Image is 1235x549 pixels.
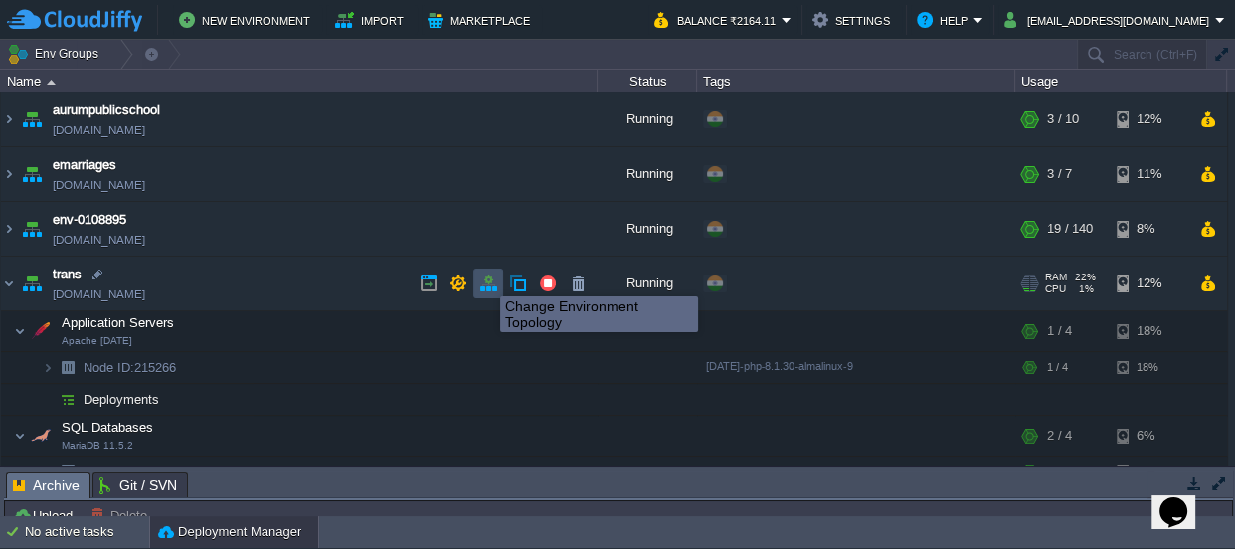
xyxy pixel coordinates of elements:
[82,463,179,480] span: 215267
[54,384,82,415] img: AMDAwAAAACH5BAEAAAAALAAAAAABAAEAAAICRAEAOw==
[60,419,156,436] span: SQL Databases
[60,314,177,331] span: Application Servers
[54,457,82,487] img: AMDAwAAAACH5BAEAAAAALAAAAAABAAEAAAICRAEAOw==
[60,420,156,435] a: SQL DatabasesMariaDB 11.5.2
[18,202,46,256] img: AMDAwAAAACH5BAEAAAAALAAAAAABAAEAAAICRAEAOw==
[598,257,697,310] div: Running
[1047,202,1093,256] div: 19 / 140
[1075,272,1096,283] span: 22%
[812,8,896,32] button: Settings
[18,257,46,310] img: AMDAwAAAACH5BAEAAAAALAAAAAABAAEAAAICRAEAOw==
[1117,457,1181,487] div: 6%
[14,416,26,456] img: AMDAwAAAACH5BAEAAAAALAAAAAABAAEAAAICRAEAOw==
[505,298,693,330] div: Change Environment Topology
[99,473,177,497] span: Git / SVN
[1,202,17,256] img: AMDAwAAAACH5BAEAAAAALAAAAAABAAEAAAICRAEAOw==
[179,8,316,32] button: New Environment
[1,257,17,310] img: AMDAwAAAACH5BAEAAAAALAAAAAABAAEAAAICRAEAOw==
[47,80,56,85] img: AMDAwAAAACH5BAEAAAAALAAAAAABAAEAAAICRAEAOw==
[1047,147,1072,201] div: 3 / 7
[18,92,46,146] img: AMDAwAAAACH5BAEAAAAALAAAAAABAAEAAAICRAEAOw==
[84,360,134,375] span: Node ID:
[1047,457,1068,487] div: 2 / 4
[1151,469,1215,529] iframe: chat widget
[1045,272,1067,283] span: RAM
[698,70,1014,92] div: Tags
[598,147,697,201] div: Running
[60,315,177,330] a: Application ServersApache [DATE]
[53,120,145,140] a: [DOMAIN_NAME]
[7,40,105,68] button: Env Groups
[53,284,145,304] a: [DOMAIN_NAME]
[53,230,145,250] a: [DOMAIN_NAME]
[654,8,782,32] button: Balance ₹2164.11
[1047,92,1079,146] div: 3 / 10
[706,360,853,372] span: [DATE]-php-8.1.30-almalinux-9
[1045,283,1066,295] span: CPU
[2,70,597,92] div: Name
[1117,147,1181,201] div: 11%
[62,440,133,452] span: MariaDB 11.5.2
[53,155,116,175] a: emarriages
[1074,283,1094,295] span: 1%
[7,8,142,33] img: CloudJiffy
[90,506,153,524] button: Delete
[13,506,79,524] button: Upload
[53,265,82,284] a: trans
[1004,8,1215,32] button: [EMAIL_ADDRESS][DOMAIN_NAME]
[335,8,410,32] button: Import
[706,464,794,476] span: 11.5.2-almalinux-9
[27,311,55,351] img: AMDAwAAAACH5BAEAAAAALAAAAAABAAEAAAICRAEAOw==
[1117,257,1181,310] div: 12%
[27,416,55,456] img: AMDAwAAAACH5BAEAAAAALAAAAAABAAEAAAICRAEAOw==
[62,335,132,347] span: Apache [DATE]
[82,391,162,408] a: Deployments
[1117,352,1181,383] div: 18%
[598,202,697,256] div: Running
[54,352,82,383] img: AMDAwAAAACH5BAEAAAAALAAAAAABAAEAAAICRAEAOw==
[53,210,126,230] a: env-0108895
[82,359,179,376] span: 215266
[42,457,54,487] img: AMDAwAAAACH5BAEAAAAALAAAAAABAAEAAAICRAEAOw==
[1,147,17,201] img: AMDAwAAAACH5BAEAAAAALAAAAAABAAEAAAICRAEAOw==
[1117,202,1181,256] div: 8%
[1117,92,1181,146] div: 12%
[53,100,160,120] a: aurumpublicschool
[84,464,134,479] span: Node ID:
[82,463,179,480] a: Node ID:215267
[158,522,301,542] button: Deployment Manager
[598,92,697,146] div: Running
[82,359,179,376] a: Node ID:215266
[13,473,80,498] span: Archive
[18,147,46,201] img: AMDAwAAAACH5BAEAAAAALAAAAAABAAEAAAICRAEAOw==
[1117,416,1181,456] div: 6%
[1016,70,1226,92] div: Usage
[14,311,26,351] img: AMDAwAAAACH5BAEAAAAALAAAAAABAAEAAAICRAEAOw==
[1047,416,1072,456] div: 2 / 4
[1047,352,1068,383] div: 1 / 4
[53,175,145,195] a: [DOMAIN_NAME]
[42,352,54,383] img: AMDAwAAAACH5BAEAAAAALAAAAAABAAEAAAICRAEAOw==
[42,384,54,415] img: AMDAwAAAACH5BAEAAAAALAAAAAABAAEAAAICRAEAOw==
[428,8,536,32] button: Marketplace
[1117,311,1181,351] div: 18%
[599,70,696,92] div: Status
[917,8,973,32] button: Help
[1,92,17,146] img: AMDAwAAAACH5BAEAAAAALAAAAAABAAEAAAICRAEAOw==
[1047,311,1072,351] div: 1 / 4
[25,516,149,548] div: No active tasks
